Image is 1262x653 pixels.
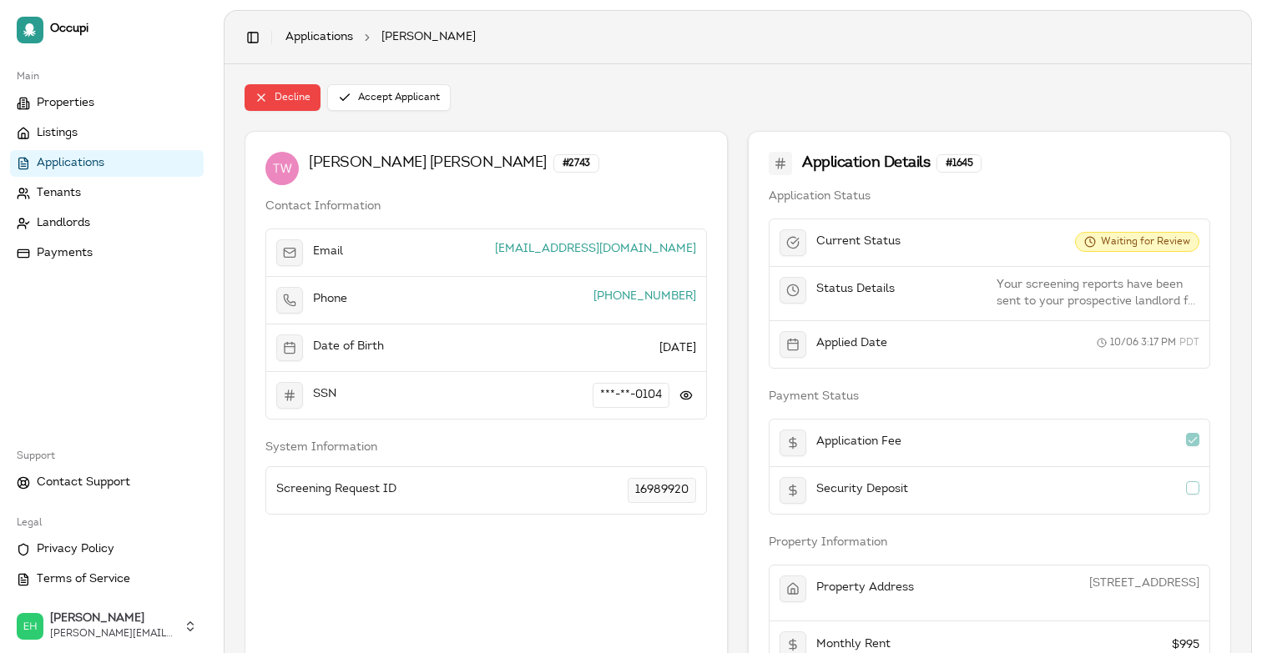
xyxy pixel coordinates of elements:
[495,241,696,258] span: [EMAIL_ADDRESS][DOMAIN_NAME]
[816,638,891,653] span: Monthly Rent
[285,29,476,46] nav: breadcrumb
[37,571,130,588] span: Terms of Service
[936,154,982,173] div: # 1645
[381,29,476,46] span: [PERSON_NAME]
[769,389,1210,405] h4: Payment Status
[997,277,1200,310] p: Your screening reports have been sent to your prospective landlord for review.
[10,566,204,593] a: Terms of Service
[10,210,204,237] a: Landlords
[285,29,353,46] a: Applications
[10,90,204,117] a: Properties
[10,180,204,207] a: Tenants
[37,215,90,232] span: Landlords
[816,581,914,596] span: Property Address
[769,535,1210,551] h4: Property Information
[10,120,204,147] a: Listings
[635,482,689,499] span: 16989920
[1179,336,1199,349] span: PDT
[816,435,901,450] span: Application Fee
[10,443,204,470] div: Support
[37,185,81,202] span: Tenants
[50,627,177,640] span: [PERSON_NAME][EMAIL_ADDRESS][DOMAIN_NAME]
[265,152,299,185] img: Teresa Waldrop
[37,475,130,491] span: Contact Support
[1089,575,1199,592] p: [STREET_ADDRESS]
[816,483,908,498] span: Security Deposit
[1110,336,1176,349] span: 10/06 3:17 PM
[10,536,204,563] a: Privacy Policy
[313,245,343,260] span: Email
[1101,235,1190,249] span: Waiting for Review
[50,612,177,627] span: [PERSON_NAME]
[816,283,895,298] span: Status Details
[313,293,347,308] span: Phone
[10,150,204,177] a: Applications
[659,343,696,354] span: [DATE]
[327,84,451,111] button: Accept Applicant
[1172,640,1199,651] span: $ 995
[10,10,204,50] a: Occupi
[37,155,104,172] span: Applications
[802,152,930,175] span: Application Details
[37,541,114,558] span: Privacy Policy
[769,188,1210,205] h4: Application Status
[17,613,43,640] img: Emily Hart
[816,337,887,352] span: Applied Date
[265,440,707,456] h4: System Information
[276,483,396,498] span: Screening Request ID
[313,340,384,355] span: Date of Birth
[10,470,204,496] a: Contact Support
[309,152,547,175] h3: [PERSON_NAME] [PERSON_NAME]
[553,154,599,173] div: # 2743
[37,95,94,112] span: Properties
[10,510,204,536] div: Legal
[10,240,204,267] a: Payments
[37,125,78,142] span: Listings
[37,245,93,262] span: Payments
[10,606,204,646] button: Emily Hart[PERSON_NAME][PERSON_NAME][EMAIL_ADDRESS][DOMAIN_NAME]
[265,198,707,215] h4: Contact Information
[313,388,336,403] span: SSN
[816,235,901,250] span: Current Status
[245,84,321,111] button: Decline
[50,23,197,38] span: Occupi
[10,63,204,90] div: Main
[593,289,696,305] span: [PHONE_NUMBER]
